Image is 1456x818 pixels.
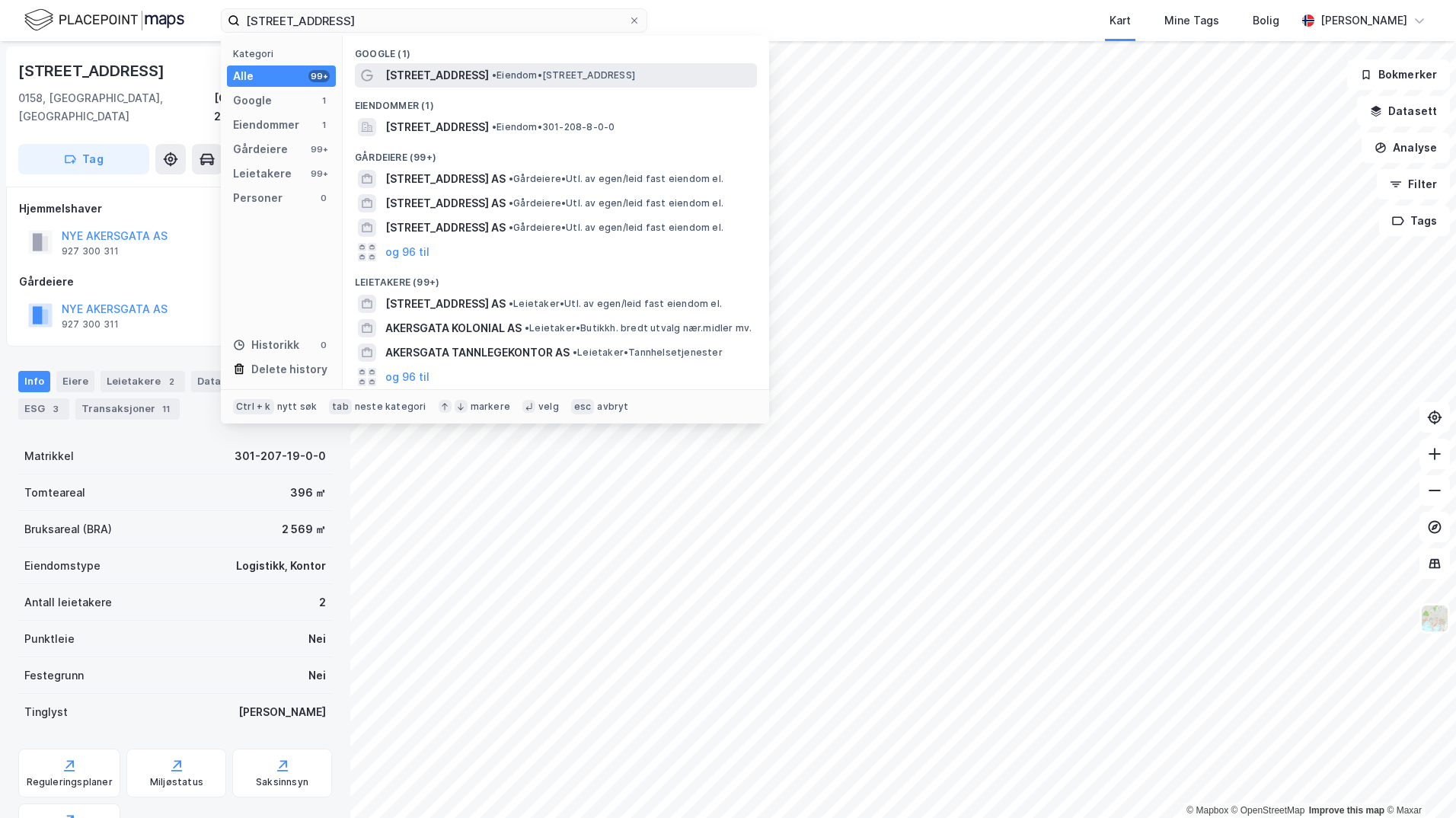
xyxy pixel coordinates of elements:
div: Alle [233,67,254,85]
div: velg [538,401,559,413]
span: • [573,347,577,358]
input: Søk på adresse, matrikkel, gårdeiere, leietakere eller personer [240,9,628,32]
div: 2 [164,374,179,389]
button: Analyse [1362,133,1450,163]
div: Eiere [56,371,94,392]
div: Reguleringsplaner [27,776,113,788]
span: AKERSGATA TANNLEGEKONTOR AS [385,343,570,362]
span: • [509,197,513,209]
span: Leietaker • Tannhelsetjenester [573,347,723,359]
span: • [509,222,513,233]
div: 99+ [308,70,330,82]
button: Filter [1377,169,1450,200]
div: ESG [18,398,69,420]
div: Festegrunn [24,666,84,685]
div: [GEOGRAPHIC_DATA], 207/19 [214,89,332,126]
div: Eiendommer [233,116,299,134]
div: Punktleie [24,630,75,648]
div: Leietakere [233,165,292,183]
span: AKERSGATA KOLONIAL AS [385,319,522,337]
div: Saksinnsyn [256,776,308,788]
div: Tinglyst [24,703,68,721]
button: og 96 til [385,368,429,386]
div: Kategori [233,48,336,59]
span: Gårdeiere • Utl. av egen/leid fast eiendom el. [509,173,723,185]
div: 927 300 311 [62,318,119,331]
div: [PERSON_NAME] [1320,11,1407,30]
div: 99+ [308,168,330,180]
div: Gårdeiere [19,273,331,291]
span: • [509,173,513,184]
span: Gårdeiere • Utl. av egen/leid fast eiendom el. [509,222,723,234]
span: • [525,322,529,334]
span: [STREET_ADDRESS] [385,118,489,136]
span: [STREET_ADDRESS] AS [385,295,506,313]
div: Gårdeiere (99+) [343,139,769,167]
iframe: Chat Widget [1380,745,1456,818]
button: Datasett [1357,96,1450,126]
div: 0158, [GEOGRAPHIC_DATA], [GEOGRAPHIC_DATA] [18,89,214,126]
div: Gårdeiere [233,140,288,158]
span: • [509,298,513,309]
div: Delete history [251,360,327,379]
div: Bruksareal (BRA) [24,520,112,538]
a: Improve this map [1309,805,1384,816]
div: Miljøstatus [150,776,203,788]
span: • [492,69,497,81]
span: [STREET_ADDRESS] AS [385,170,506,188]
div: Hjemmelshaver [19,200,331,218]
div: tab [329,399,352,414]
div: Eiendommer (1) [343,88,769,115]
div: 1 [318,119,330,131]
div: Ctrl + k [233,399,274,414]
div: Transaksjoner [75,398,180,420]
img: logo.f888ab2527a4732fd821a326f86c7f29.svg [24,7,184,34]
div: [PERSON_NAME] [238,703,326,721]
button: Tag [18,144,149,174]
div: 99+ [308,143,330,155]
div: 11 [158,401,174,417]
div: neste kategori [355,401,426,413]
div: 2 [319,593,326,612]
div: esc [571,399,595,414]
div: 927 300 311 [62,245,119,257]
div: Matrikkel [24,447,74,465]
span: Eiendom • [STREET_ADDRESS] [492,69,635,81]
div: Personer [233,189,283,207]
div: 301-207-19-0-0 [235,447,326,465]
button: Tags [1379,206,1450,236]
div: Historikk [233,336,299,354]
div: 2 569 ㎡ [282,520,326,538]
span: [STREET_ADDRESS] AS [385,194,506,212]
div: Tomteareal [24,484,85,502]
div: Google [233,91,272,110]
div: 3 [48,401,63,417]
div: 1 [318,94,330,107]
div: 0 [318,192,330,204]
button: og 96 til [385,243,429,261]
div: nytt søk [277,401,318,413]
img: Z [1420,604,1449,633]
div: avbryt [597,401,628,413]
div: Bolig [1253,11,1279,30]
div: 0 [318,339,330,351]
div: Google (1) [343,36,769,63]
a: Mapbox [1186,805,1228,816]
span: Eiendom • 301-208-8-0-0 [492,121,615,133]
span: Leietaker • Utl. av egen/leid fast eiendom el. [509,298,722,310]
div: 396 ㎡ [290,484,326,502]
div: Eiendomstype [24,557,101,575]
div: Nei [308,630,326,648]
div: Leietakere [101,371,185,392]
div: Datasett [191,371,267,392]
a: OpenStreetMap [1231,805,1305,816]
div: markere [471,401,510,413]
div: Nei [308,666,326,685]
button: Bokmerker [1347,59,1450,90]
span: Gårdeiere • Utl. av egen/leid fast eiendom el. [509,197,723,209]
span: Leietaker • Butikkh. bredt utvalg nær.midler mv. [525,322,752,334]
span: [STREET_ADDRESS] [385,66,489,85]
span: [STREET_ADDRESS] AS [385,219,506,237]
div: Mine Tags [1164,11,1219,30]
